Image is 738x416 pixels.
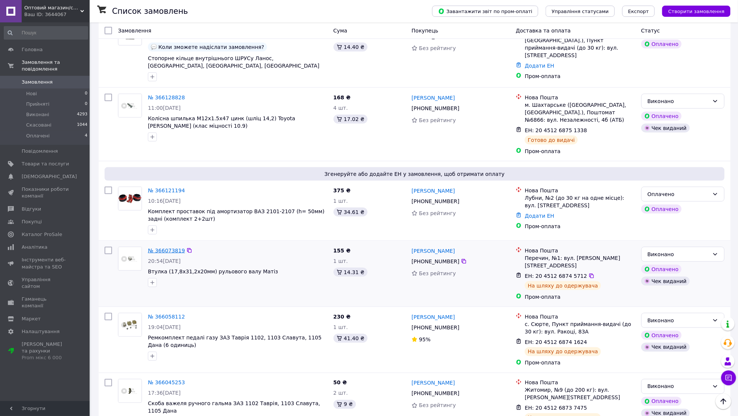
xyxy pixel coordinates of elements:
span: Маркет [22,316,41,322]
span: Втулка (17,8х31,2х20мм) рульового валу Матіз [148,268,278,274]
span: 20:54[DATE] [148,258,181,264]
div: 41.40 ₴ [334,334,368,343]
div: Оплачено [641,397,682,406]
a: Створити замовлення [655,8,731,14]
span: 95% [419,336,431,342]
span: ЕН: 20 4512 6873 7475 [525,405,587,411]
button: Управління статусами [546,6,615,17]
div: [PHONE_NUMBER] [410,256,461,267]
span: Статус [641,28,660,34]
a: [PERSON_NAME] [412,187,455,195]
span: Без рейтингу [419,117,456,123]
a: № 366045253 [148,380,185,386]
div: Лубни, №2 (до 30 кг на одне місце): вул. [STREET_ADDRESS] [525,194,635,209]
span: 50 ₴ [334,380,347,386]
button: Завантажити звіт по пром-оплаті [432,6,538,17]
a: Фото товару [118,187,142,211]
div: Пром-оплата [525,293,635,301]
span: Замовлення [22,79,53,86]
img: Фото товару [118,247,142,270]
div: Оплачено [641,205,682,214]
span: ЕН: 20 4512 6874 1624 [525,339,587,345]
div: Оплачено [641,265,682,274]
span: Товари та послуги [22,161,69,167]
button: Експорт [622,6,655,17]
a: Додати ЕН [525,213,554,219]
div: На шляху до одержувача [525,347,601,356]
span: 17:36[DATE] [148,390,181,396]
a: Колісна шпилька М12х1.5х47 цинк (шліц 14,2) Toyota [PERSON_NAME] (клас міцності 10.9) [148,115,295,129]
span: Покупці [22,218,42,225]
div: Перечин, №1: вул. [PERSON_NAME][STREET_ADDRESS] [525,254,635,269]
span: Згенеруйте або додайте ЕН у замовлення, щоб отримати оплату [108,170,722,178]
img: Фото товару [118,379,142,403]
span: Нові [26,90,37,97]
div: Нова Пошта [525,187,635,194]
div: Prom мікс 6 000 [22,354,69,361]
span: 1044 [77,122,87,128]
a: № 366073819 [148,248,185,254]
span: Стопорне кільце внутрішнього ШРУСу Ланос, [GEOGRAPHIC_DATA], [GEOGRAPHIC_DATA], [GEOGRAPHIC_DATA] [148,55,319,69]
div: Пром-оплата [525,359,635,367]
img: :speech_balloon: [151,44,157,50]
span: 4 шт. [334,105,348,111]
div: 17.02 ₴ [334,115,368,124]
div: Ваш ID: 3644067 [24,11,90,18]
div: Пром-оплата [525,223,635,230]
span: Замовлення [118,28,151,34]
span: Cума [334,28,347,34]
span: 11:00[DATE] [148,105,181,111]
span: Налаштування [22,328,60,335]
span: 168 ₴ [334,94,351,100]
div: Пром-оплата [525,148,635,155]
div: Готово до видачі [525,136,578,145]
span: Коли зможете надіслати замовлення? [158,44,264,50]
span: 1 шт. [334,258,348,264]
span: Відгуки [22,206,41,212]
a: № 366121194 [148,187,185,193]
div: [PHONE_NUMBER] [410,103,461,114]
span: Комплект проставок під амортизатор ВАЗ 2101-2107 (h= 50мм) задні (комплект 2+2шт) [148,208,325,222]
span: Покупець [412,28,438,34]
a: [PERSON_NAME] [412,313,455,321]
button: Наверх [716,394,731,409]
span: Без рейтингу [419,210,456,216]
div: 14.40 ₴ [334,43,368,52]
span: ЕН: 20 4512 6874 5712 [525,273,587,279]
div: с. Сюрте, Пункт приймання-видачі (до 30 кг): вул. Ракоці, 83А [525,320,635,335]
div: Нова Пошта [525,379,635,386]
div: [PHONE_NUMBER] [410,196,461,207]
a: [PERSON_NAME] [412,379,455,387]
span: Прийняті [26,101,49,108]
a: Скоба важеля ручного гальма ЗАЗ 1102 Таврія, 1103 Славута, 1105 Дана [148,401,320,414]
span: Повідомлення [22,148,58,155]
span: Замовлення та повідомлення [22,59,90,72]
span: Експорт [628,9,649,14]
div: Чек виданий [641,124,690,133]
span: [DEMOGRAPHIC_DATA] [22,173,77,180]
a: № 366128828 [148,94,185,100]
div: Виконано [648,316,709,325]
div: Виконано [648,250,709,258]
span: Гаманець компанії [22,296,69,309]
div: Виконано [648,382,709,391]
span: 0 [85,101,87,108]
div: Чек виданий [641,277,690,286]
div: м. Шахтарське ([GEOGRAPHIC_DATA], [GEOGRAPHIC_DATA].), Поштомат №6866: вул. Незалежності, 4б (АТБ) [525,101,635,124]
a: Фото товару [118,94,142,118]
span: 4 [85,133,87,139]
span: 155 ₴ [334,248,351,254]
a: Фото товару [118,379,142,403]
div: 9 ₴ [334,400,356,409]
div: Житомир, №9 (до 200 кг): вул. [PERSON_NAME][STREET_ADDRESS] [525,386,635,401]
span: Управління сайтом [22,276,69,290]
span: Без рейтингу [419,270,456,276]
span: Оплачені [26,133,50,139]
a: Фото товару [118,313,142,337]
span: Скасовані [26,122,52,128]
span: 375 ₴ [334,187,351,193]
span: 230 ₴ [334,314,351,320]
